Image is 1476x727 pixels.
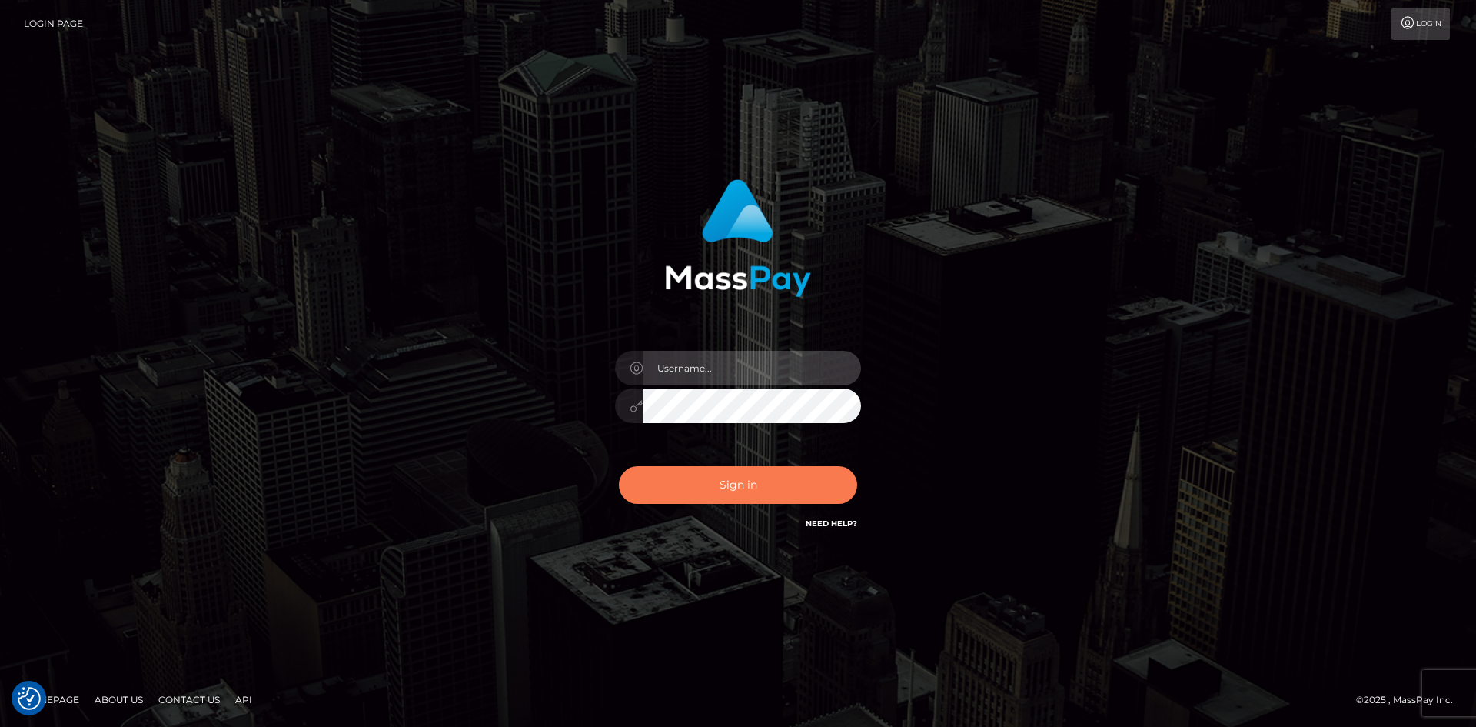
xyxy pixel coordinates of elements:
[665,179,811,297] img: MassPay Login
[1391,8,1450,40] a: Login
[24,8,83,40] a: Login Page
[18,687,41,710] img: Revisit consent button
[806,519,857,529] a: Need Help?
[18,687,41,710] button: Consent Preferences
[1356,692,1464,709] div: © 2025 , MassPay Inc.
[643,351,861,385] input: Username...
[619,466,857,504] button: Sign in
[88,688,149,712] a: About Us
[229,688,258,712] a: API
[152,688,226,712] a: Contact Us
[17,688,85,712] a: Homepage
